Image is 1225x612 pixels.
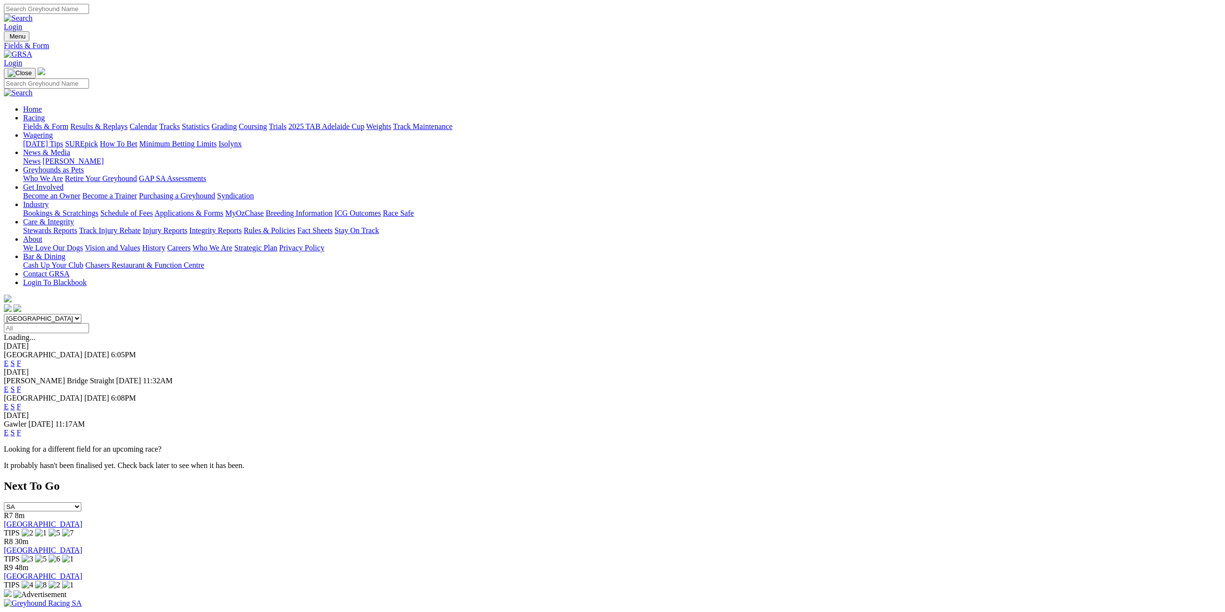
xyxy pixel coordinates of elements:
[23,200,49,208] a: Industry
[139,140,217,148] a: Minimum Betting Limits
[4,368,1221,377] div: [DATE]
[142,244,165,252] a: History
[139,174,206,182] a: GAP SA Assessments
[11,385,15,393] a: S
[8,69,32,77] img: Close
[17,429,21,437] a: F
[4,555,20,563] span: TIPS
[23,235,42,243] a: About
[85,261,204,269] a: Chasers Restaurant & Function Centre
[38,67,45,75] img: logo-grsa-white.png
[15,537,28,546] span: 30m
[4,581,20,589] span: TIPS
[4,41,1221,50] div: Fields & Form
[84,351,109,359] span: [DATE]
[4,14,33,23] img: Search
[4,342,1221,351] div: [DATE]
[4,403,9,411] a: E
[23,261,83,269] a: Cash Up Your Club
[4,23,22,31] a: Login
[239,122,267,130] a: Coursing
[23,226,77,234] a: Stewards Reports
[4,480,1221,493] h2: Next To Go
[15,563,28,572] span: 48m
[111,394,136,402] span: 6:08PM
[234,244,277,252] a: Strategic Plan
[35,555,47,563] img: 5
[297,226,333,234] a: Fact Sheets
[82,192,137,200] a: Become a Trainer
[4,546,82,554] a: [GEOGRAPHIC_DATA]
[4,529,20,537] span: TIPS
[4,429,9,437] a: E
[4,31,29,41] button: Toggle navigation
[4,377,114,385] span: [PERSON_NAME] Bridge Straight
[62,581,74,589] img: 1
[23,157,40,165] a: News
[28,420,53,428] span: [DATE]
[13,304,21,312] img: twitter.svg
[22,581,33,589] img: 4
[79,226,141,234] a: Track Injury Rebate
[142,226,187,234] a: Injury Reports
[4,351,82,359] span: [GEOGRAPHIC_DATA]
[49,581,60,589] img: 2
[159,122,180,130] a: Tracks
[65,140,98,148] a: SUREpick
[143,377,173,385] span: 11:32AM
[4,599,82,608] img: Greyhound Racing SA
[4,537,13,546] span: R8
[4,445,1221,454] p: Looking for a different field for an upcoming race?
[4,563,13,572] span: R9
[13,590,66,599] img: Advertisement
[23,122,68,130] a: Fields & Form
[23,244,83,252] a: We Love Our Dogs
[193,244,232,252] a: Who We Are
[84,394,109,402] span: [DATE]
[100,140,138,148] a: How To Bet
[4,295,12,302] img: logo-grsa-white.png
[10,33,26,40] span: Menu
[23,131,53,139] a: Wagering
[4,385,9,393] a: E
[269,122,286,130] a: Trials
[155,209,223,217] a: Applications & Forms
[23,278,87,286] a: Login To Blackbook
[266,209,333,217] a: Breeding Information
[23,226,1221,235] div: Care & Integrity
[4,589,12,597] img: 15187_Greyhounds_GreysPlayCentral_Resize_SA_WebsiteBanner_300x115_2025.jpg
[129,122,157,130] a: Calendar
[4,411,1221,420] div: [DATE]
[23,261,1221,270] div: Bar & Dining
[383,209,413,217] a: Race Safe
[111,351,136,359] span: 6:05PM
[23,148,70,156] a: News & Media
[4,89,33,97] img: Search
[189,226,242,234] a: Integrity Reports
[217,192,254,200] a: Syndication
[22,529,33,537] img: 2
[4,511,13,520] span: R7
[4,359,9,367] a: E
[4,333,35,341] span: Loading...
[23,140,63,148] a: [DATE] Tips
[23,192,80,200] a: Become an Owner
[167,244,191,252] a: Careers
[4,420,26,428] span: Gawler
[35,529,47,537] img: 1
[23,114,45,122] a: Racing
[335,226,379,234] a: Stay On Track
[225,209,264,217] a: MyOzChase
[23,140,1221,148] div: Wagering
[23,270,69,278] a: Contact GRSA
[288,122,364,130] a: 2025 TAB Adelaide Cup
[279,244,324,252] a: Privacy Policy
[35,581,47,589] img: 8
[100,209,153,217] a: Schedule of Fees
[4,572,82,580] a: [GEOGRAPHIC_DATA]
[17,403,21,411] a: F
[4,78,89,89] input: Search
[49,529,60,537] img: 5
[139,192,215,200] a: Purchasing a Greyhound
[23,209,1221,218] div: Industry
